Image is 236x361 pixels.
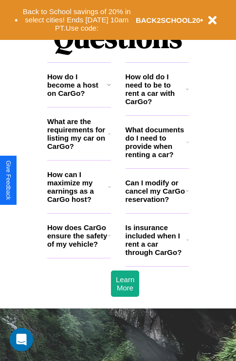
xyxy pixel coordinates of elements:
h3: Can I modify or cancel my CarGo reservation? [126,179,186,203]
h3: Is insurance included when I rent a car through CarGo? [126,223,186,256]
h3: How do I become a host on CarGo? [47,72,107,97]
h3: How does CarGo ensure the safety of my vehicle? [47,223,108,248]
h3: What documents do I need to provide when renting a car? [126,126,187,159]
h3: How old do I need to be to rent a car with CarGo? [126,72,186,106]
div: Open Intercom Messenger [10,328,33,351]
button: Back to School savings of 20% in select cities! Ends [DATE] 10am PT.Use code: [18,5,136,35]
h3: How can I maximize my earnings as a CarGo host? [47,170,108,203]
h3: What are the requirements for listing my car on CarGo? [47,117,108,150]
b: BACK2SCHOOL20 [136,16,200,24]
div: Give Feedback [5,161,12,200]
button: Learn More [111,271,139,297]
